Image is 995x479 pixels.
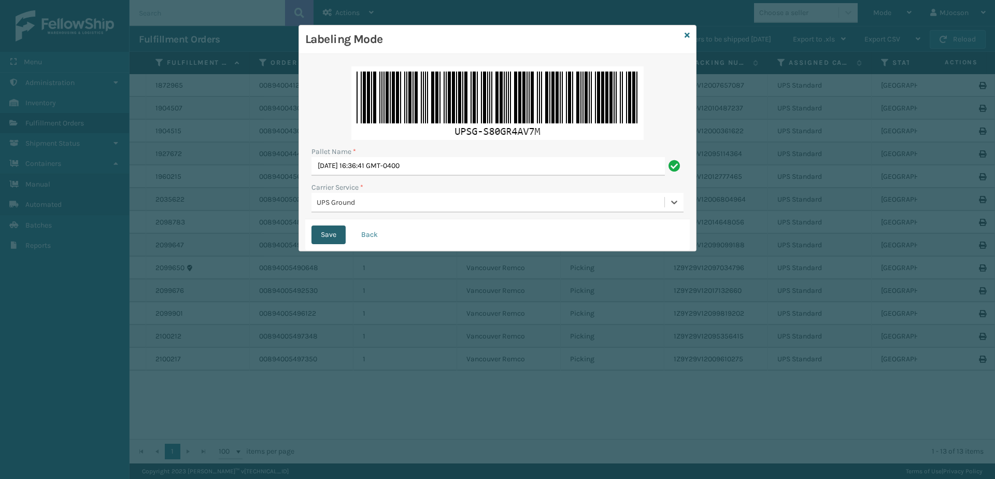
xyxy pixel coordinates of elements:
[305,32,680,47] h3: Labeling Mode
[311,182,363,193] label: Carrier Service
[351,66,644,140] img: OYx2w3Atux2er9I91GZm07Hb3Y0aDdbLzT7yyN+afvwNiTUGMvrZt6TNvstqegrnCFK7Q3CU8dN6HdmVUiLEKDIlZyIbAzAiI...
[317,197,665,208] div: UPS Ground
[311,226,346,244] button: Save
[311,146,356,157] label: Pallet Name
[352,226,387,244] button: Back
